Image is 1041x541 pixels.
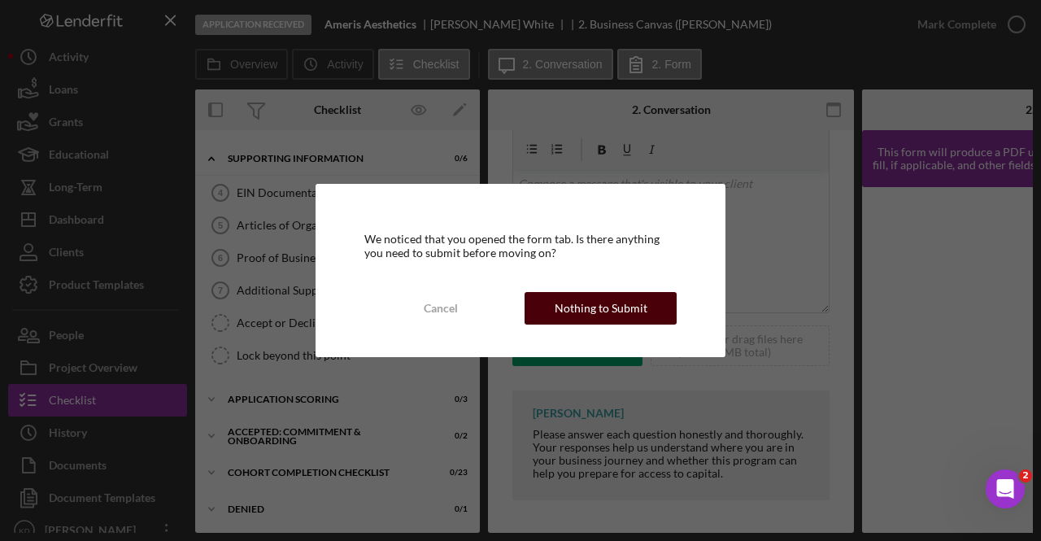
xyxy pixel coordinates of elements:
span: 2 [1019,469,1032,482]
div: Cancel [424,292,458,325]
div: We noticed that you opened the form tab. Is there anything you need to submit before moving on? [364,233,677,259]
iframe: Intercom live chat [986,469,1025,508]
div: Nothing to Submit [555,292,647,325]
button: Cancel [364,292,516,325]
button: Nothing to Submit [525,292,677,325]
